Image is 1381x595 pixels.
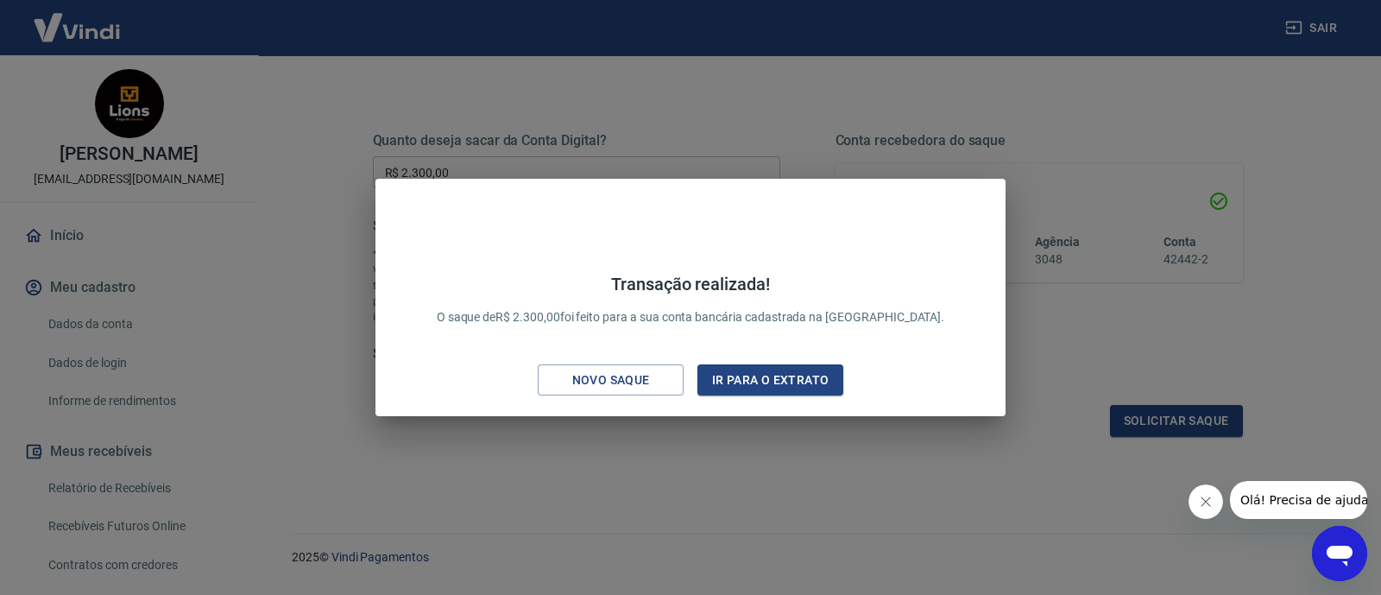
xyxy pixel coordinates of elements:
[437,274,945,294] h4: Transação realizada!
[1230,481,1367,519] iframe: Mensagem da empresa
[697,364,843,396] button: Ir para o extrato
[552,370,671,391] div: Novo saque
[1189,484,1223,519] iframe: Fechar mensagem
[437,274,945,326] p: O saque de R$ 2.300,00 foi feito para a sua conta bancária cadastrada na [GEOGRAPHIC_DATA].
[1312,526,1367,581] iframe: Botão para abrir a janela de mensagens
[538,364,684,396] button: Novo saque
[10,12,145,26] span: Olá! Precisa de ajuda?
